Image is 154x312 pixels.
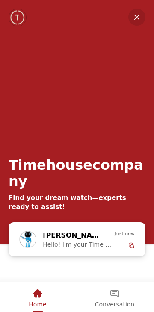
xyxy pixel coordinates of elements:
div: Chat with us now [9,222,145,256]
img: Profile picture of Zoe [20,231,36,247]
div: Home [1,282,74,311]
span: Conversation [95,301,134,308]
div: Timehousecompany [9,157,145,189]
em: Minimize [128,9,145,26]
span: Home [29,301,46,308]
img: Company logo [9,9,26,26]
span: Hello! I'm your Time House Watches Support Assistant. How can I assist you [DATE]? [43,241,115,248]
span: Just now [115,230,135,238]
div: [PERSON_NAME] [43,230,104,241]
div: Find your dream watch—experts ready to assist! [9,194,145,212]
div: Zoe [15,226,139,253]
div: Conversation [76,282,153,311]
